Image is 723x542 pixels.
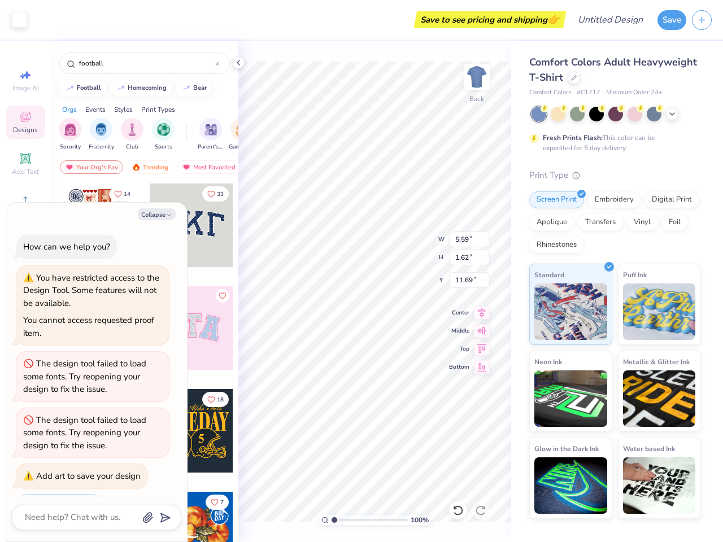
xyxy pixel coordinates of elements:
[114,104,133,115] div: Styles
[587,191,641,208] div: Embroidery
[177,160,241,174] div: Most Favorited
[36,470,141,482] div: Add art to save your design
[89,143,114,151] span: Fraternity
[449,345,469,353] span: Top
[152,118,175,151] div: filter for Sports
[59,118,81,151] div: filter for Sorority
[543,133,682,153] div: This color can be expedited for 5 day delivery.
[657,10,686,30] button: Save
[217,191,224,197] span: 33
[623,457,696,514] img: Water based Ink
[534,370,607,427] img: Neon Ink
[577,88,600,98] span: # C1717
[78,58,215,69] input: Try "Alpha"
[623,356,690,368] span: Metallic & Glitter Ink
[547,12,560,26] span: 👉
[13,125,38,134] span: Designs
[121,118,143,151] div: filter for Club
[198,118,224,151] div: filter for Parent's Weekend
[229,118,255,151] div: filter for Game Day
[176,80,212,97] button: bear
[60,160,123,174] div: Your Org's Fav
[202,392,229,407] button: Like
[606,88,663,98] span: Minimum Order: 24 +
[66,85,75,91] img: trend_line.gif
[62,104,77,115] div: Orgs
[110,80,172,97] button: homecoming
[623,269,647,281] span: Puff Ink
[529,214,574,231] div: Applique
[449,363,469,371] span: Bottom
[529,237,584,253] div: Rhinestones
[64,123,77,136] img: Sorority Image
[534,457,607,514] img: Glow in the Dark Ink
[141,104,175,115] div: Print Types
[229,118,255,151] button: filter button
[59,80,106,97] button: football
[12,84,39,93] span: Image AI
[23,358,146,395] div: The design tool failed to load some fonts. Try reopening your design to fix the issue.
[623,283,696,340] img: Puff Ink
[77,85,101,91] div: football
[23,314,154,339] div: You cannot access requested proof item.
[534,283,607,340] img: Standard
[89,118,114,151] div: filter for Fraternity
[126,143,138,151] span: Club
[529,88,571,98] span: Comfort Colors
[65,163,74,171] img: most_fav.gif
[128,85,167,91] div: homecoming
[411,515,429,525] span: 100 %
[569,8,652,31] input: Untitled Design
[578,214,623,231] div: Transfers
[626,214,658,231] div: Vinyl
[217,397,224,403] span: 18
[182,85,191,91] img: trend_line.gif
[23,414,146,451] div: The design tool failed to load some fonts. Try reopening your design to fix the issue.
[534,356,562,368] span: Neon Ink
[182,163,191,171] img: most_fav.gif
[220,500,224,505] span: 7
[529,191,584,208] div: Screen Print
[206,495,229,510] button: Like
[157,123,170,136] img: Sports Image
[623,370,696,427] img: Metallic & Glitter Ink
[23,241,110,252] div: How can we help you?
[216,289,229,303] button: Like
[236,123,249,136] img: Game Day Image
[95,123,107,136] img: Fraternity Image
[116,85,125,91] img: trend_line.gif
[465,65,488,88] img: Back
[229,143,255,151] span: Game Day
[469,94,484,104] div: Back
[417,11,563,28] div: Save to see pricing and shipping
[204,123,217,136] img: Parent's Weekend Image
[193,85,207,91] div: bear
[543,133,603,142] strong: Fresh Prints Flash:
[155,143,172,151] span: Sports
[534,269,564,281] span: Standard
[59,118,81,151] button: filter button
[198,143,224,151] span: Parent's Weekend
[623,443,675,454] span: Water based Ink
[138,208,176,220] button: Collapse
[121,118,143,151] button: filter button
[23,272,159,309] div: You have restricted access to the Design Tool. Some features will not be available.
[60,143,81,151] span: Sorority
[534,443,599,454] span: Glow in the Dark Ink
[529,55,697,84] span: Comfort Colors Adult Heavyweight T-Shirt
[449,309,469,317] span: Center
[89,118,114,151] button: filter button
[152,118,175,151] button: filter button
[126,123,138,136] img: Club Image
[12,167,39,176] span: Add Text
[124,191,130,197] span: 14
[127,160,173,174] div: Trending
[644,191,699,208] div: Digital Print
[449,327,469,335] span: Middle
[202,186,229,202] button: Like
[198,118,224,151] button: filter button
[85,104,106,115] div: Events
[19,494,100,510] button: Pick from our gallery
[661,214,688,231] div: Foil
[132,163,141,171] img: trending.gif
